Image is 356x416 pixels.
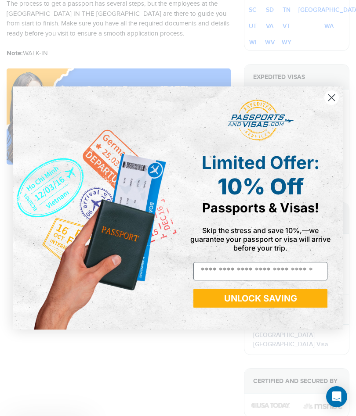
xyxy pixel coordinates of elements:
span: Skip the stress and save 10%,—we guarantee your passport or visa will arrive before your trip. [190,226,331,252]
button: Close dialog [324,90,339,105]
img: passports and visas [228,100,294,141]
div: Open Intercom Messenger [326,386,347,407]
img: de9cda0d-0715-46ca-9a25-073762a91ba7.png [13,86,178,329]
span: Passports & Visas! [202,200,319,215]
span: 10% Off [218,173,304,200]
button: UNLOCK SAVING [193,289,327,308]
span: Limited Offer: [202,152,320,173]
